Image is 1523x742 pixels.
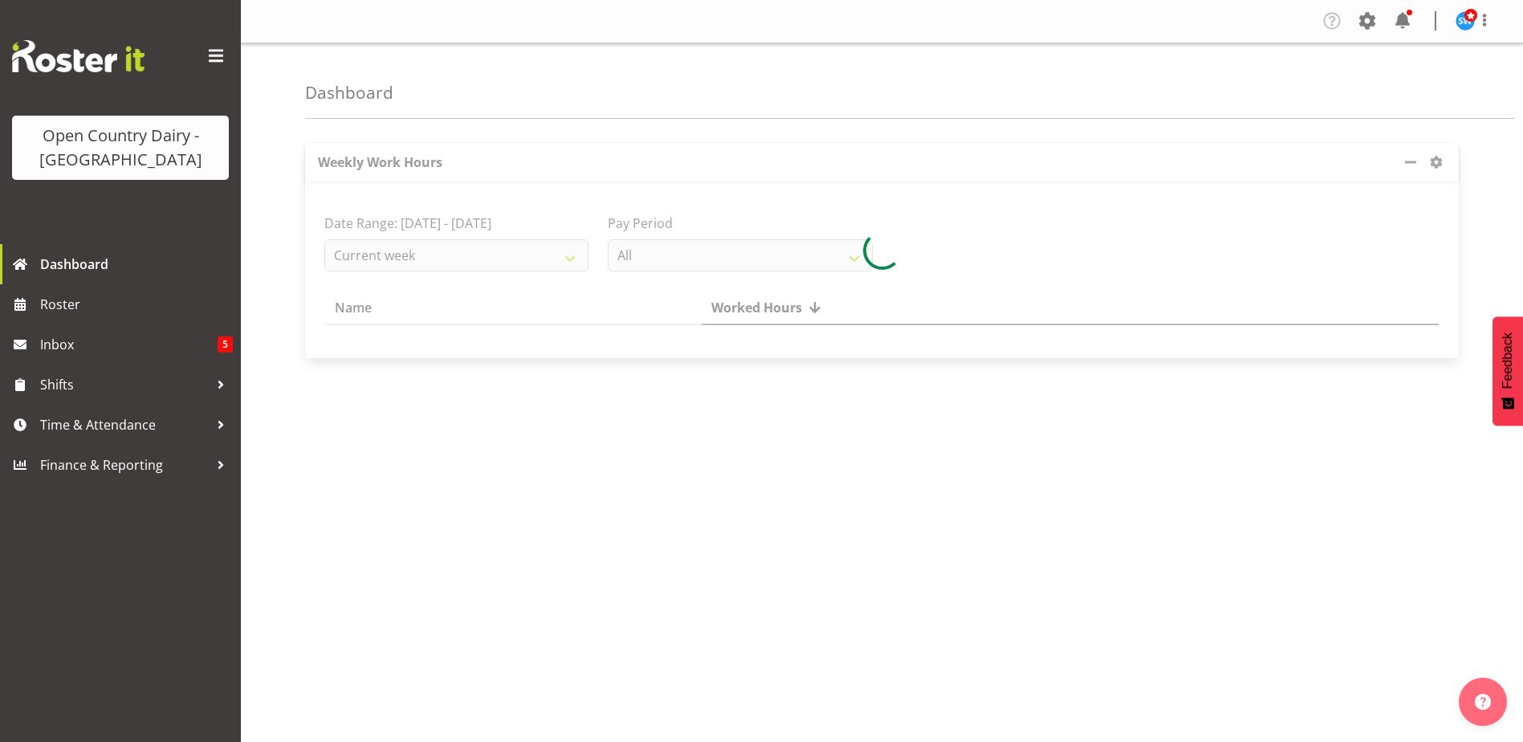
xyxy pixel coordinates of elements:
button: Feedback - Show survey [1492,316,1523,426]
span: Feedback [1501,332,1515,389]
span: Finance & Reporting [40,453,209,477]
div: Open Country Dairy - [GEOGRAPHIC_DATA] [28,124,213,172]
h4: Dashboard [305,84,393,102]
span: Inbox [40,332,218,357]
img: help-xxl-2.png [1475,694,1491,710]
span: Dashboard [40,252,233,276]
span: Roster [40,292,233,316]
span: Shifts [40,373,209,397]
span: Time & Attendance [40,413,209,437]
img: Rosterit website logo [12,40,145,72]
img: steve-webb7510.jpg [1456,11,1475,31]
span: 5 [218,336,233,353]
